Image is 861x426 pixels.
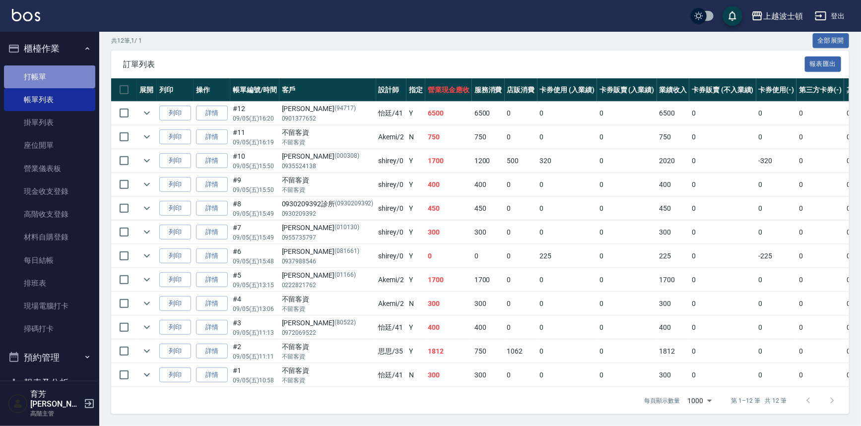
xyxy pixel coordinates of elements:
[282,352,374,361] p: 不留客資
[425,316,472,339] td: 400
[4,134,95,157] a: 座位開單
[723,6,742,26] button: save
[505,102,537,125] td: 0
[4,88,95,111] a: 帳單列表
[233,233,277,242] p: 09/05 (五) 15:49
[233,185,277,194] p: 09/05 (五) 15:50
[406,102,425,125] td: Y
[406,173,425,196] td: Y
[230,244,279,268] td: #6
[505,244,537,268] td: 0
[139,153,154,168] button: expand row
[537,173,597,196] td: 0
[4,157,95,180] a: 營業儀表板
[159,177,191,192] button: 列印
[796,244,844,268] td: 0
[796,173,844,196] td: 0
[689,221,756,244] td: 0
[689,125,756,149] td: 0
[689,268,756,292] td: 0
[230,364,279,387] td: #1
[537,197,597,220] td: 0
[472,316,505,339] td: 400
[505,364,537,387] td: 0
[376,364,407,387] td: 怡廷 /41
[406,268,425,292] td: Y
[657,221,690,244] td: 300
[756,173,797,196] td: 0
[537,125,597,149] td: 0
[139,296,154,311] button: expand row
[505,78,537,102] th: 店販消費
[196,320,228,335] a: 詳情
[537,221,597,244] td: 0
[689,197,756,220] td: 0
[472,244,505,268] td: 0
[194,78,230,102] th: 操作
[282,151,374,162] div: [PERSON_NAME]
[282,270,374,281] div: [PERSON_NAME]
[425,197,472,220] td: 450
[376,244,407,268] td: shirey /0
[597,149,657,173] td: 0
[4,65,95,88] a: 打帳單
[505,268,537,292] td: 0
[689,340,756,363] td: 0
[472,102,505,125] td: 6500
[196,225,228,240] a: 詳情
[425,125,472,149] td: 750
[796,221,844,244] td: 0
[376,149,407,173] td: shirey /0
[805,59,842,68] a: 報表匯出
[279,78,376,102] th: 客戶
[196,201,228,216] a: 詳情
[537,292,597,315] td: 0
[230,316,279,339] td: #3
[157,78,194,102] th: 列印
[4,317,95,340] a: 掃碼打卡
[282,114,374,123] p: 0901377652
[597,292,657,315] td: 0
[233,114,277,123] p: 09/05 (五) 16:20
[376,125,407,149] td: Akemi /2
[597,102,657,125] td: 0
[233,376,277,385] p: 09/05 (五) 10:58
[406,197,425,220] td: Y
[689,292,756,315] td: 0
[159,225,191,240] button: 列印
[139,248,154,263] button: expand row
[233,209,277,218] p: 09/05 (五) 15:49
[139,344,154,359] button: expand row
[425,364,472,387] td: 300
[406,244,425,268] td: Y
[4,203,95,226] a: 高階收支登錄
[472,221,505,244] td: 300
[282,281,374,290] p: 0222821762
[406,125,425,149] td: N
[196,248,228,264] a: 詳情
[597,78,657,102] th: 卡券販賣 (入業績)
[282,365,374,376] div: 不留客資
[425,268,472,292] td: 1700
[4,36,95,61] button: 櫃檯作業
[689,102,756,125] td: 0
[505,173,537,196] td: 0
[12,9,40,21] img: Logo
[4,370,95,396] button: 報表及分析
[505,149,537,173] td: 500
[657,268,690,292] td: 1700
[282,328,374,337] p: 0972069522
[159,153,191,169] button: 列印
[139,129,154,144] button: expand row
[689,173,756,196] td: 0
[796,364,844,387] td: 0
[282,318,374,328] div: [PERSON_NAME]
[139,320,154,335] button: expand row
[159,367,191,383] button: 列印
[376,268,407,292] td: Akemi /2
[196,129,228,145] a: 詳情
[537,340,597,363] td: 0
[406,292,425,315] td: N
[282,376,374,385] p: 不留客資
[4,345,95,370] button: 預約管理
